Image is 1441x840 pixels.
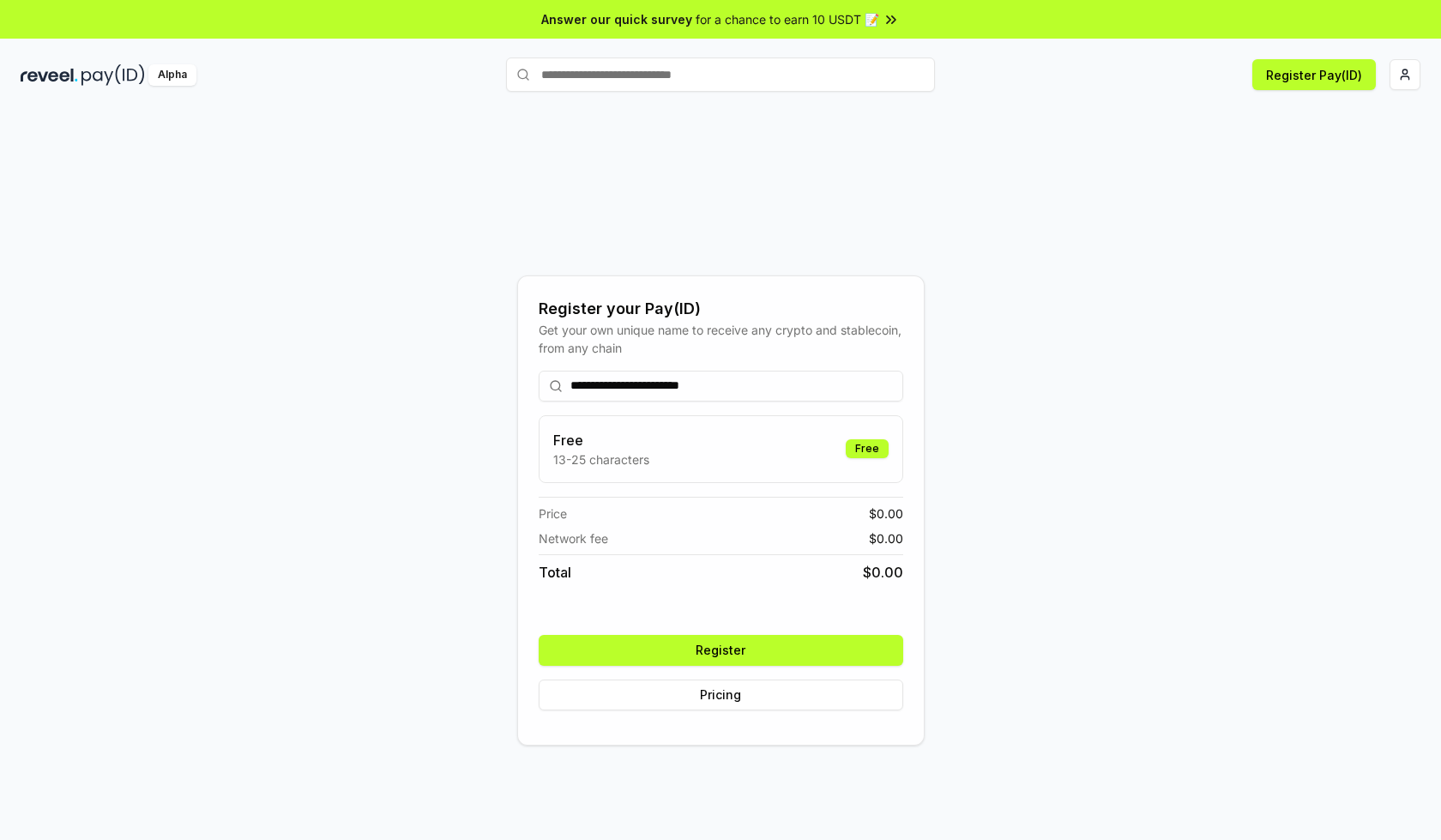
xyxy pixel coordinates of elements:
span: Total [539,562,571,583]
button: Pricing [539,680,903,710]
span: Answer our quick survey [541,10,692,28]
div: Get your own unique name to receive any crypto and stablecoin, from any chain [539,321,903,357]
span: $ 0.00 [869,505,903,523]
div: Alpha [148,64,196,86]
img: pay_id [81,64,145,86]
p: 13-25 characters [553,450,649,468]
div: Free [846,439,889,458]
button: Register [539,635,903,666]
span: Price [539,505,567,523]
span: $ 0.00 [869,529,903,547]
span: for a chance to earn 10 USDT 📝 [696,10,879,28]
div: Register your Pay(ID) [539,297,903,321]
span: $ 0.00 [863,562,903,583]
img: reveel_dark [21,64,78,86]
h3: Free [553,430,649,450]
span: Network fee [539,529,608,547]
button: Register Pay(ID) [1252,59,1376,90]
